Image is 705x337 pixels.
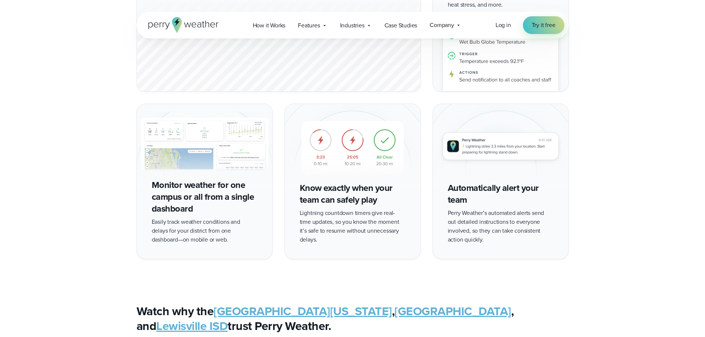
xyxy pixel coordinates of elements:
[523,16,564,34] a: Try it free
[385,21,417,30] span: Case Studies
[496,21,511,29] span: Log in
[253,21,286,30] span: How it Works
[298,21,320,30] span: Features
[156,317,228,335] a: Lewisville ISD
[532,21,555,30] span: Try it free
[395,302,511,320] a: [GEOGRAPHIC_DATA]
[246,18,292,33] a: How it Works
[214,302,392,320] a: [GEOGRAPHIC_DATA][US_STATE]
[378,18,424,33] a: Case Studies
[340,21,365,30] span: Industries
[496,21,511,30] a: Log in
[430,21,454,30] span: Company
[137,304,569,333] h3: Watch why the , , and trust Perry Weather.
